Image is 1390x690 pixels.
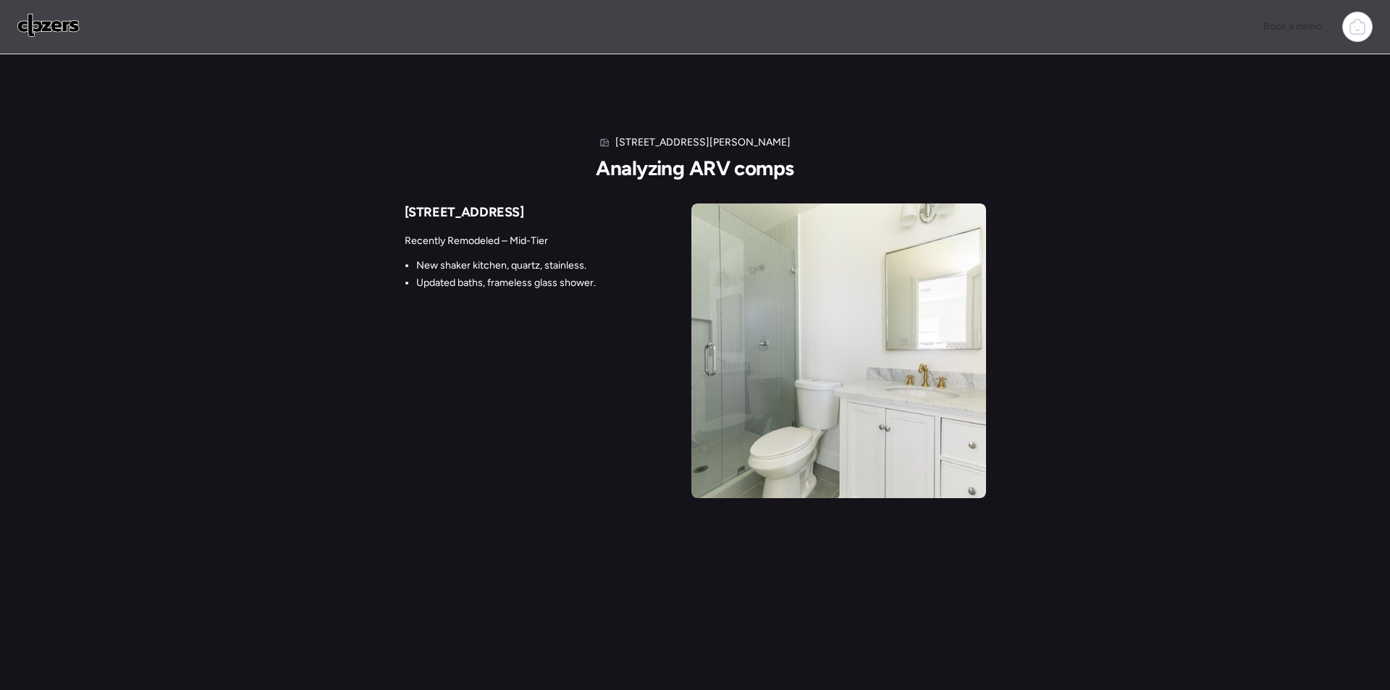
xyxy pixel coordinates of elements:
[416,276,632,290] li: Updated baths, frameless glass shower.
[405,234,632,248] p: Recently Remodeled – Mid-Tier
[691,203,986,498] img: Condition images for 7562147
[416,258,632,273] li: New shaker kitchen, quartz, stainless.
[1263,20,1322,33] span: Book a demo
[405,204,524,220] span: [STREET_ADDRESS]
[596,156,793,180] h2: Analyzing ARV comps
[615,135,791,150] h1: [STREET_ADDRESS][PERSON_NAME]
[17,14,80,37] img: Logo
